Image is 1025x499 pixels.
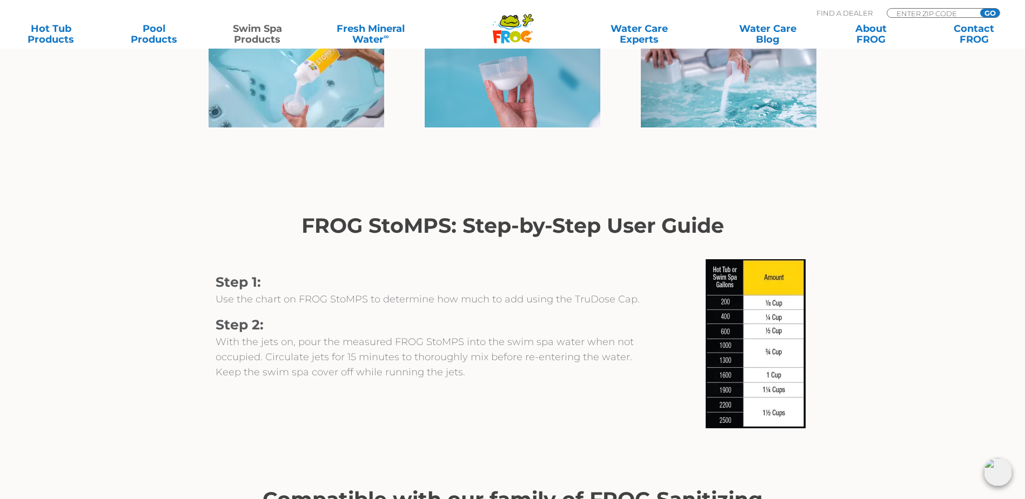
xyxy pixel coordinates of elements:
img: FROG TArget Dose [425,28,600,127]
img: StoMPS_Chart [706,259,806,428]
h3: Step 1: [216,273,648,292]
a: Hot TubProducts [11,23,91,45]
p: Find A Dealer [816,8,873,18]
p: Use the chart on FROG StoMPS to determine how much to add using the TruDose Cap. [216,292,648,307]
img: FROG TArget Measure [641,28,816,127]
a: Fresh MineralWater∞ [320,23,421,45]
img: openIcon [984,458,1012,486]
h2: FROG StoMPS: Step-by-Step User Guide [216,214,810,238]
a: Water CareExperts [574,23,705,45]
input: Zip Code Form [895,9,968,18]
a: Water CareBlog [727,23,808,45]
a: PoolProducts [114,23,195,45]
a: Swim SpaProducts [217,23,298,45]
a: ContactFROG [934,23,1014,45]
input: GO [980,9,1000,17]
img: Water Balancing Tips - HTSS Support Chemicals FROGProducts.com - StoMPS - 325 x 184 px [209,28,384,127]
h3: Step 2: [216,315,648,334]
sup: ∞ [384,32,389,41]
p: With the jets on, pour the measured FROG StoMPS into the swim spa water when not occupied. Circul... [216,334,648,380]
a: AboutFROG [830,23,911,45]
